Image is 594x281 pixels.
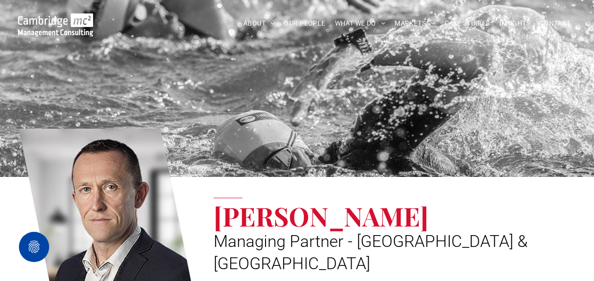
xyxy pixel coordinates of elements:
a: CONTACT [535,16,575,31]
a: MARKETS [390,16,439,31]
a: Your Business Transformed | Cambridge Management Consulting [18,15,94,25]
a: ABOUT [239,16,280,31]
a: WHAT WE DO [330,16,390,31]
a: INSIGHTS [495,16,535,31]
a: OUR PEOPLE [279,16,330,31]
span: Managing Partner - [GEOGRAPHIC_DATA] & [GEOGRAPHIC_DATA] [214,232,528,273]
img: Go to Homepage [18,13,94,36]
span: [PERSON_NAME] [214,198,429,233]
a: CASE STUDIES [440,16,495,31]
